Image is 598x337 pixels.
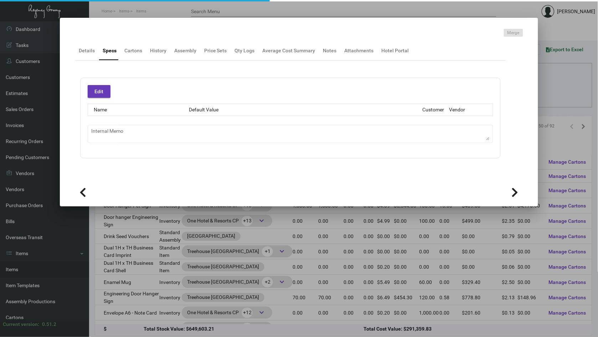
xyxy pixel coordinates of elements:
[382,47,409,54] div: Hotel Portal
[88,106,183,114] div: Name
[183,106,421,114] div: Default Value
[42,321,56,328] div: 0.51.2
[124,47,142,54] div: Cartons
[263,47,315,54] div: Average Cost Summary
[3,321,39,328] div: Current version:
[103,47,117,54] div: Specs
[423,106,444,114] div: Customer
[204,47,227,54] div: Price Sets
[323,47,337,54] div: Notes
[504,29,523,37] button: Merge
[79,47,95,54] div: Details
[150,47,166,54] div: History
[235,47,255,54] div: Qty Logs
[449,106,465,114] div: Vendor
[507,30,520,36] span: Merge
[345,47,374,54] div: Attachments
[174,47,196,54] div: Assembly
[94,89,103,94] span: Edit
[88,85,110,98] button: Edit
